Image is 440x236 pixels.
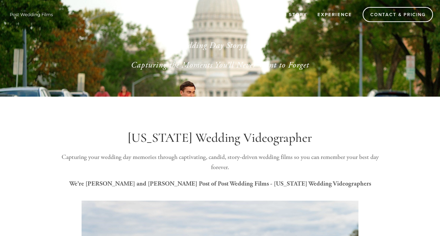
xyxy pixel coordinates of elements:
h1: [US_STATE] Wedding Videographer [53,130,387,146]
p: Capturing the Moments You’ll Never Want to Forget [64,59,376,71]
strong: We’re [PERSON_NAME] and [PERSON_NAME] Post of Post Wedding Films - [US_STATE] Wedding Videographers [69,180,371,187]
a: Contact & Pricing [363,7,433,22]
a: Our Story [271,9,312,20]
p: Capturing your wedding day memories through captivating, candid, story-driven wedding films so yo... [53,152,387,173]
a: Home [244,9,270,20]
img: Wisconsin Wedding Videographer [7,9,56,20]
p: Wedding Day Storytellers [64,39,376,52]
a: Experience [313,9,357,20]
